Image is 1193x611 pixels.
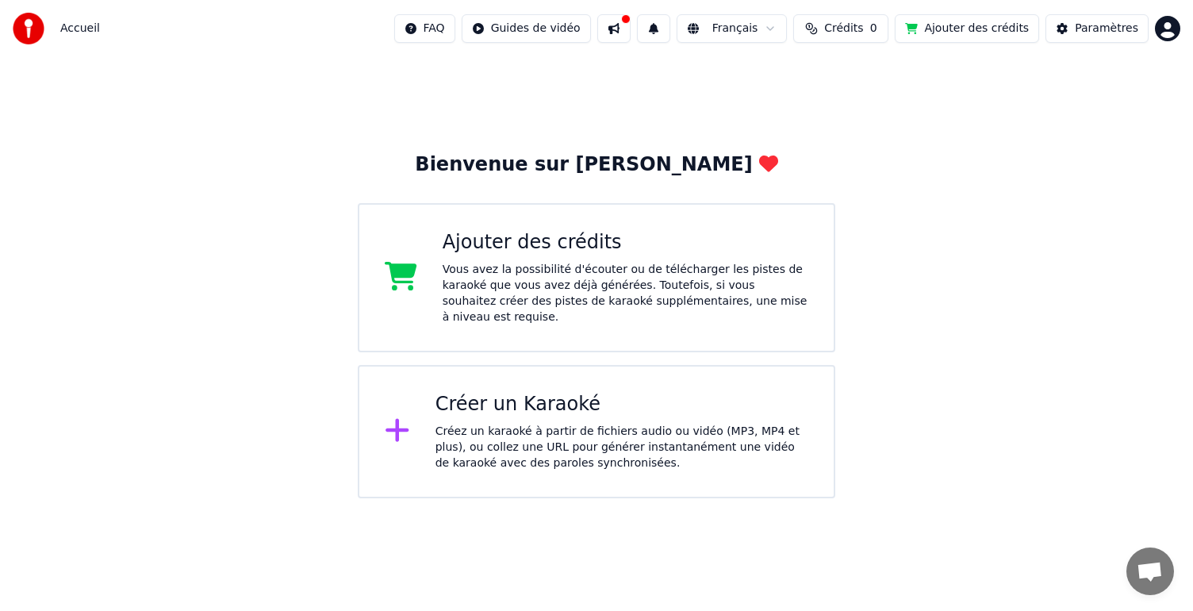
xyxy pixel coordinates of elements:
div: Créer un Karaoké [435,392,808,417]
span: 0 [870,21,877,37]
div: Vous avez la possibilité d'écouter ou de télécharger les pistes de karaoké que vous avez déjà gén... [443,262,808,325]
button: Guides de vidéo [462,14,591,43]
span: Accueil [60,21,100,37]
button: FAQ [394,14,455,43]
img: youka [13,13,44,44]
button: Ajouter des crédits [895,14,1039,43]
div: Bienvenue sur [PERSON_NAME] [415,152,777,178]
button: Crédits0 [793,14,888,43]
div: Ouvrir le chat [1126,548,1174,595]
button: Paramètres [1045,14,1149,43]
nav: breadcrumb [60,21,100,37]
div: Ajouter des crédits [443,230,808,256]
span: Crédits [824,21,863,37]
div: Créez un karaoké à partir de fichiers audio ou vidéo (MP3, MP4 et plus), ou collez une URL pour g... [435,424,808,471]
div: Paramètres [1075,21,1138,37]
